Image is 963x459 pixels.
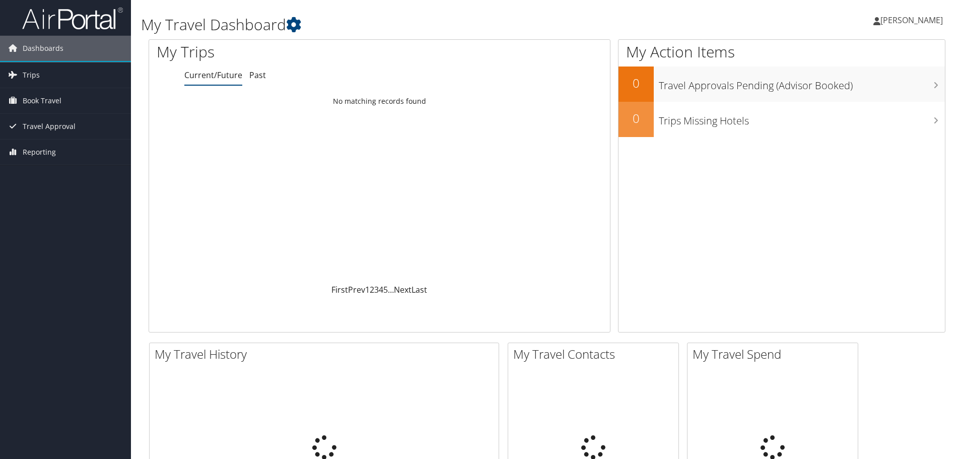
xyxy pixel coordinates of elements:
[22,7,123,30] img: airportal-logo.png
[157,41,410,62] h1: My Trips
[411,284,427,295] a: Last
[348,284,365,295] a: Prev
[618,110,654,127] h2: 0
[23,36,63,61] span: Dashboards
[23,140,56,165] span: Reporting
[370,284,374,295] a: 2
[659,74,945,93] h3: Travel Approvals Pending (Advisor Booked)
[374,284,379,295] a: 3
[184,70,242,81] a: Current/Future
[379,284,383,295] a: 4
[394,284,411,295] a: Next
[23,114,76,139] span: Travel Approval
[388,284,394,295] span: …
[249,70,266,81] a: Past
[618,102,945,137] a: 0Trips Missing Hotels
[383,284,388,295] a: 5
[618,75,654,92] h2: 0
[659,109,945,128] h3: Trips Missing Hotels
[141,14,682,35] h1: My Travel Dashboard
[873,5,953,35] a: [PERSON_NAME]
[513,346,678,363] h2: My Travel Contacts
[23,88,61,113] span: Book Travel
[365,284,370,295] a: 1
[618,41,945,62] h1: My Action Items
[618,67,945,102] a: 0Travel Approvals Pending (Advisor Booked)
[23,62,40,88] span: Trips
[155,346,499,363] h2: My Travel History
[880,15,943,26] span: [PERSON_NAME]
[149,92,610,110] td: No matching records found
[693,346,858,363] h2: My Travel Spend
[331,284,348,295] a: First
